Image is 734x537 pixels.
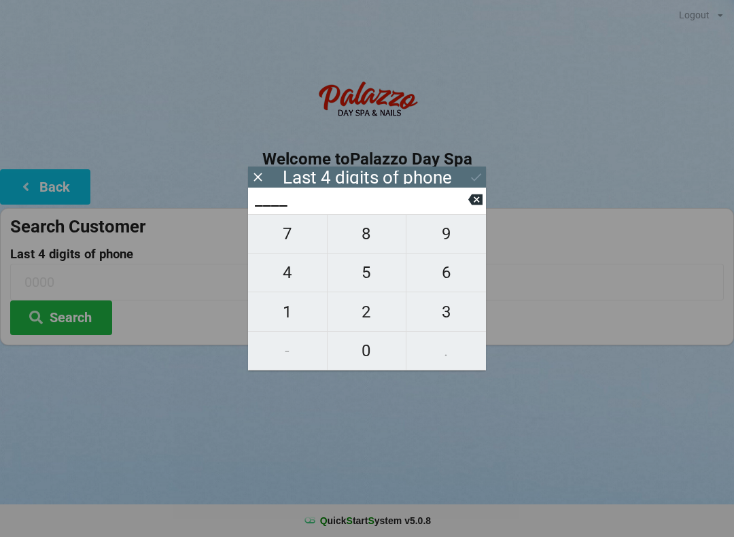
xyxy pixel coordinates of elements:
span: 7 [248,220,327,248]
span: 0 [328,336,406,365]
div: Last 4 digits of phone [283,171,452,184]
span: 5 [328,258,406,287]
span: 8 [328,220,406,248]
span: 1 [248,298,327,326]
button: 6 [406,254,486,292]
span: 4 [248,258,327,287]
button: 5 [328,254,407,292]
button: 3 [406,292,486,331]
button: 4 [248,254,328,292]
button: 1 [248,292,328,331]
span: 6 [406,258,486,287]
button: 8 [328,214,407,254]
button: 9 [406,214,486,254]
span: 2 [328,298,406,326]
button: 2 [328,292,407,331]
span: 3 [406,298,486,326]
button: 0 [328,332,407,370]
button: 7 [248,214,328,254]
span: 9 [406,220,486,248]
